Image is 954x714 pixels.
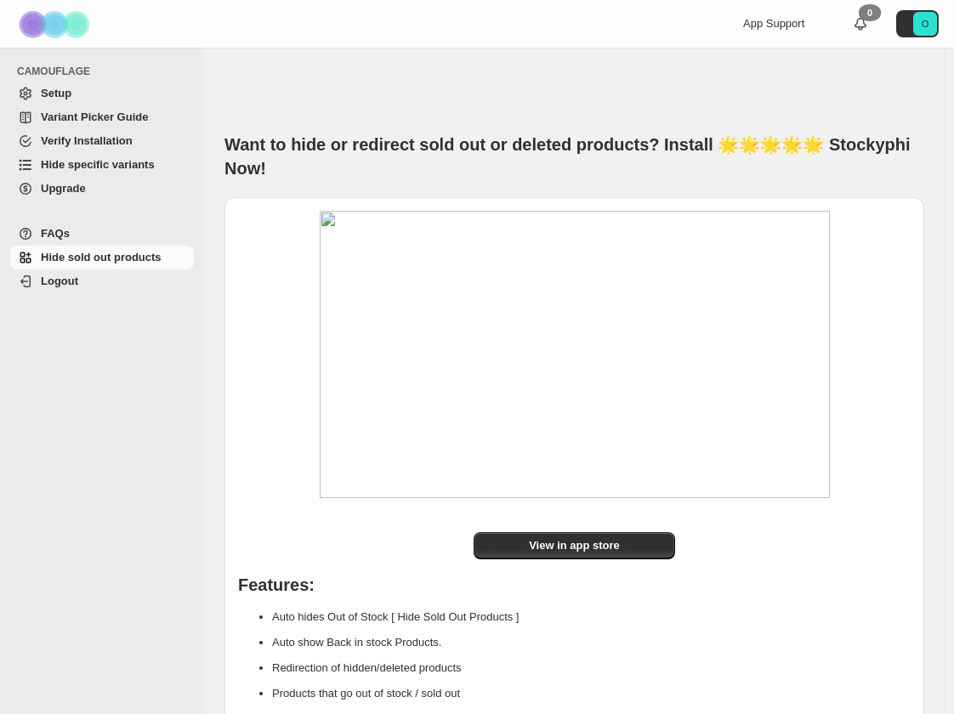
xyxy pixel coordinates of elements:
[272,604,911,630] li: Auto hides Out of Stock [ Hide Sold Out Products ]
[41,134,133,147] span: Verify Installation
[272,681,911,706] li: Products that go out of stock / sold out
[10,269,194,293] a: Logout
[10,246,194,269] a: Hide sold out products
[529,537,620,554] span: View in app store
[10,105,194,129] a: Variant Picker Guide
[10,129,194,153] a: Verify Installation
[41,110,148,123] span: Variant Picker Guide
[41,182,86,195] span: Upgrade
[743,17,804,30] span: App Support
[272,655,911,681] li: Redirection of hidden/deleted products
[859,4,881,21] div: 0
[10,82,194,105] a: Setup
[41,227,70,240] span: FAQs
[913,12,937,36] span: Avatar with initials O
[320,211,830,498] img: image
[17,65,196,78] span: CAMOUFLAGE
[896,10,939,37] button: Avatar with initials O
[852,15,869,32] a: 0
[10,177,194,201] a: Upgrade
[14,1,99,48] img: Camouflage
[10,153,194,177] a: Hide specific variants
[10,222,194,246] a: FAQs
[41,158,155,171] span: Hide specific variants
[272,630,911,655] li: Auto show Back in stock Products.
[922,19,929,29] text: O
[41,275,78,287] span: Logout
[238,576,911,593] h1: Features:
[41,87,71,99] span: Setup
[474,532,675,559] a: View in app store
[224,133,924,180] h1: Want to hide or redirect sold out or deleted products? Install 🌟🌟🌟🌟🌟 Stockyphi Now!
[41,251,162,263] span: Hide sold out products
